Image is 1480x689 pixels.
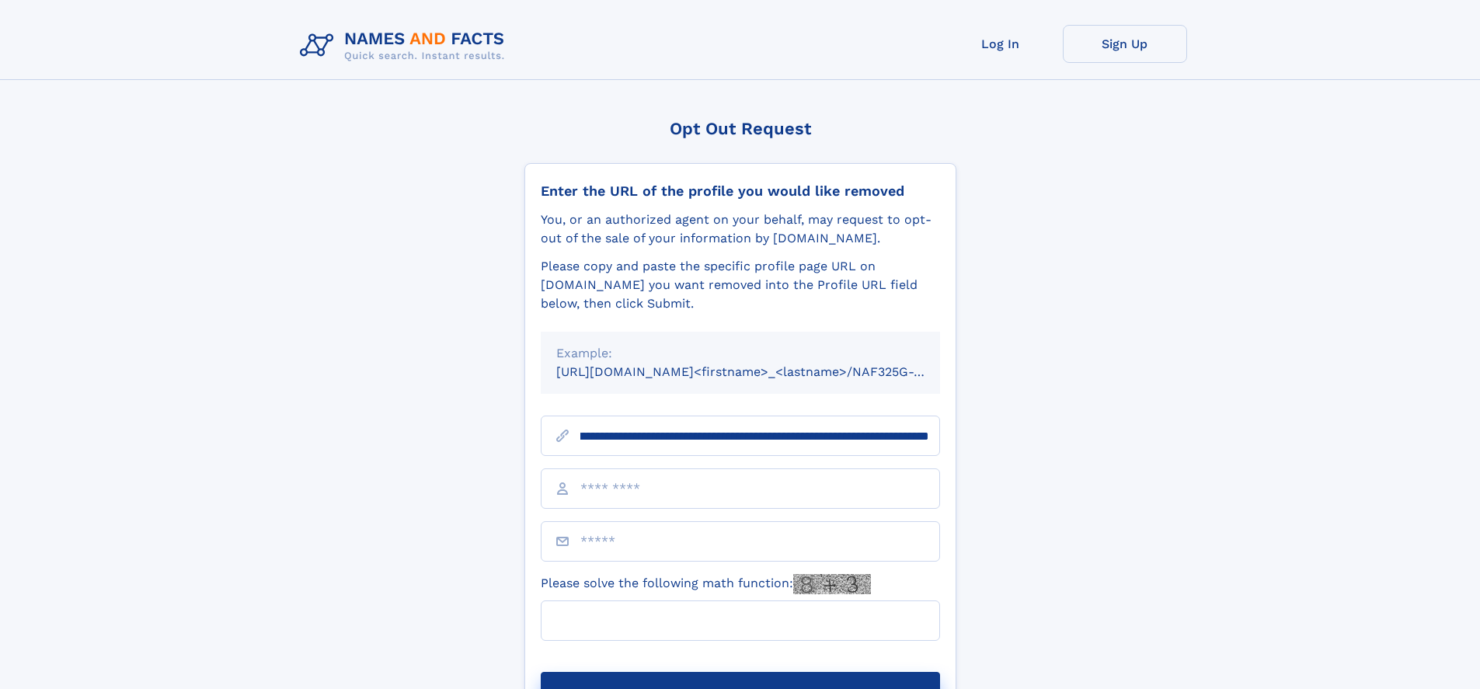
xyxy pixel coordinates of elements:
[556,364,970,379] small: [URL][DOMAIN_NAME]<firstname>_<lastname>/NAF325G-xxxxxxxx
[556,344,925,363] div: Example:
[541,183,940,200] div: Enter the URL of the profile you would like removed
[541,211,940,248] div: You, or an authorized agent on your behalf, may request to opt-out of the sale of your informatio...
[524,119,956,138] div: Opt Out Request
[294,25,517,67] img: Logo Names and Facts
[541,574,871,594] label: Please solve the following math function:
[938,25,1063,63] a: Log In
[1063,25,1187,63] a: Sign Up
[541,257,940,313] div: Please copy and paste the specific profile page URL on [DOMAIN_NAME] you want removed into the Pr...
